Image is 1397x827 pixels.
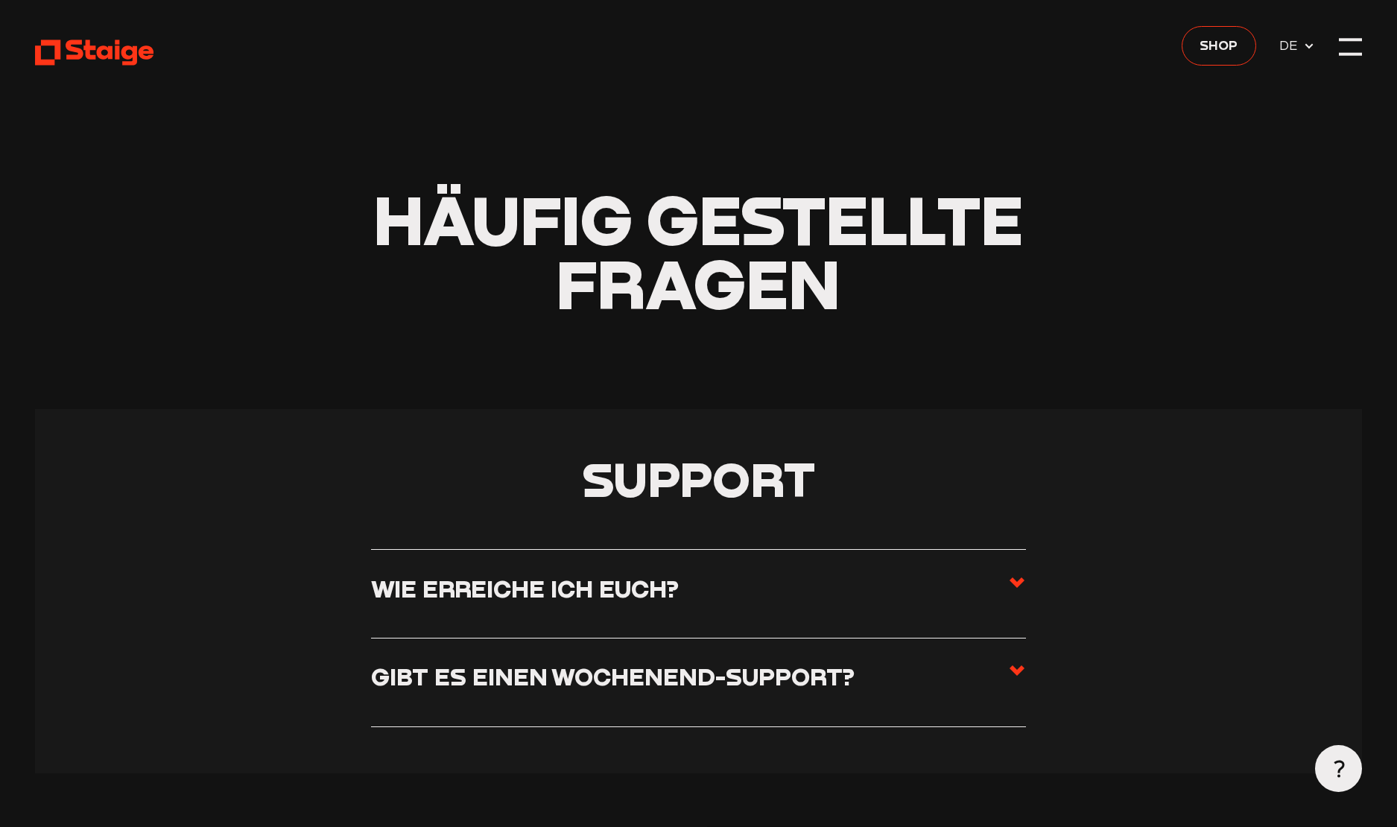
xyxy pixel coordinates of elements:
span: DE [1279,35,1303,55]
h3: Wie erreiche ich euch? [371,574,679,603]
span: Häufig gestellte Fragen [373,178,1023,324]
h3: Gibt es einen Wochenend-Support? [371,662,855,691]
a: Shop [1182,26,1256,66]
span: Support [582,450,815,507]
span: Shop [1200,34,1238,54]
